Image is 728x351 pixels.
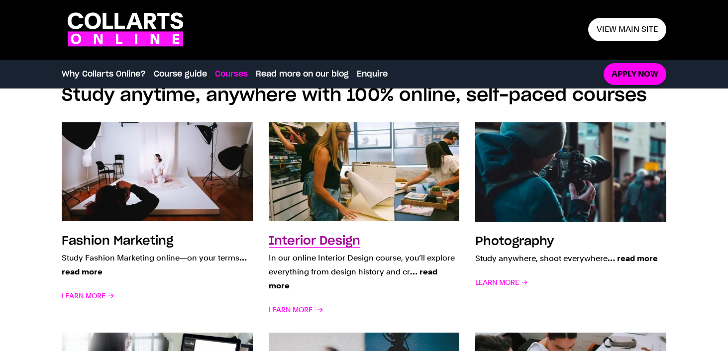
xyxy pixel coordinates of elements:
a: Apply now [604,63,666,86]
a: Course guide [154,68,207,80]
a: Photography Study anywhere, shoot everywhere… read more Learn More [475,122,666,317]
p: In our online Interior Design course, you’ll explore everything from design history and cr [269,251,459,293]
a: Read more on our blog [256,68,349,80]
a: Why Collarts Online? [62,68,146,80]
a: Enquire [357,68,388,80]
a: Courses [215,68,248,80]
p: Study anywhere, shoot everywhere [475,252,658,265]
h2: Study anytime, anywhere with 100% online, self-paced courses [62,85,666,106]
span: Learn More [269,303,321,317]
span: Learn More [475,275,528,289]
h3: Interior Design [269,235,360,247]
a: Fashion Marketing Study Fashion Marketing online—on your terms… read more Learn More [62,122,252,317]
span: … read more [608,254,658,263]
h3: Photography [475,236,554,248]
h3: Fashion Marketing [62,235,173,247]
a: View main site [588,18,666,41]
p: Study Fashion Marketing online—on your terms [62,251,252,279]
a: Interior Design In our online Interior Design course, you’ll explore everything from design histo... [269,122,459,317]
span: Learn More [62,289,114,303]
